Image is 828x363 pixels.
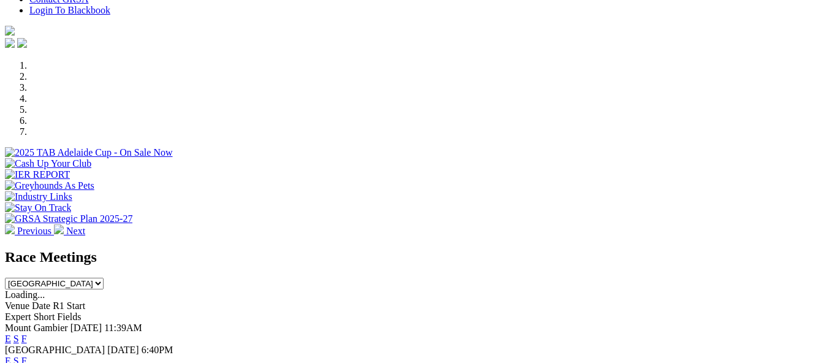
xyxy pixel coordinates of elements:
span: Date [32,300,50,311]
img: 2025 TAB Adelaide Cup - On Sale Now [5,147,173,158]
img: Cash Up Your Club [5,158,91,169]
img: Greyhounds As Pets [5,180,94,191]
span: Venue [5,300,29,311]
a: S [13,334,19,344]
a: E [5,334,11,344]
span: Previous [17,226,51,236]
span: [GEOGRAPHIC_DATA] [5,345,105,355]
span: Short [34,311,55,322]
img: facebook.svg [5,38,15,48]
span: 6:40PM [142,345,173,355]
img: IER REPORT [5,169,70,180]
a: Next [54,226,85,236]
img: logo-grsa-white.png [5,26,15,36]
span: [DATE] [107,345,139,355]
span: Loading... [5,289,45,300]
img: GRSA Strategic Plan 2025-27 [5,213,132,224]
span: Expert [5,311,31,322]
img: chevron-right-pager-white.svg [54,224,64,234]
span: R1 Start [53,300,85,311]
span: Fields [57,311,81,322]
a: Previous [5,226,54,236]
img: chevron-left-pager-white.svg [5,224,15,234]
img: twitter.svg [17,38,27,48]
span: Next [66,226,85,236]
span: 11:39AM [104,323,142,333]
span: Mount Gambier [5,323,68,333]
h2: Race Meetings [5,249,823,266]
img: Stay On Track [5,202,71,213]
a: Login To Blackbook [29,5,110,15]
img: Industry Links [5,191,72,202]
span: [DATE] [70,323,102,333]
a: F [21,334,27,344]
